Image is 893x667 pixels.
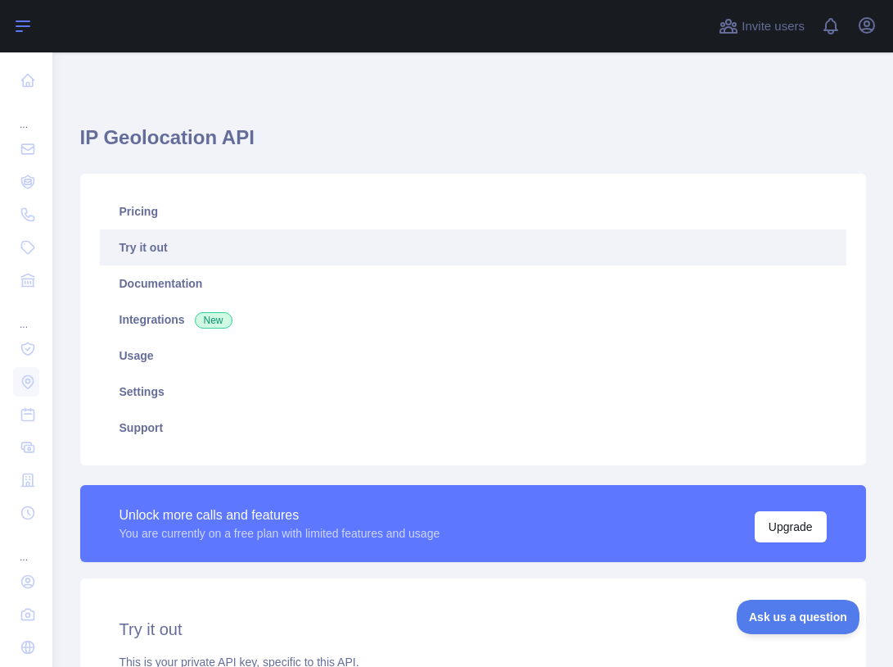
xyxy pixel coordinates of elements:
div: ... [13,98,39,131]
div: Unlock more calls and features [120,506,440,525]
span: New [195,312,232,329]
button: Invite users [715,13,808,39]
iframe: Toggle Customer Support [737,600,860,634]
div: ... [13,298,39,331]
div: You are currently on a free plan with limited features and usage [120,525,440,542]
span: Invite users [742,17,805,36]
div: ... [13,531,39,564]
h2: Try it out [120,618,827,641]
a: Settings [100,374,846,410]
a: Integrations New [100,302,846,338]
a: Documentation [100,265,846,302]
a: Support [100,410,846,446]
a: Try it out [100,229,846,265]
a: Usage [100,338,846,374]
a: Pricing [100,193,846,229]
h1: IP Geolocation API [80,125,866,164]
button: Upgrade [755,511,827,542]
